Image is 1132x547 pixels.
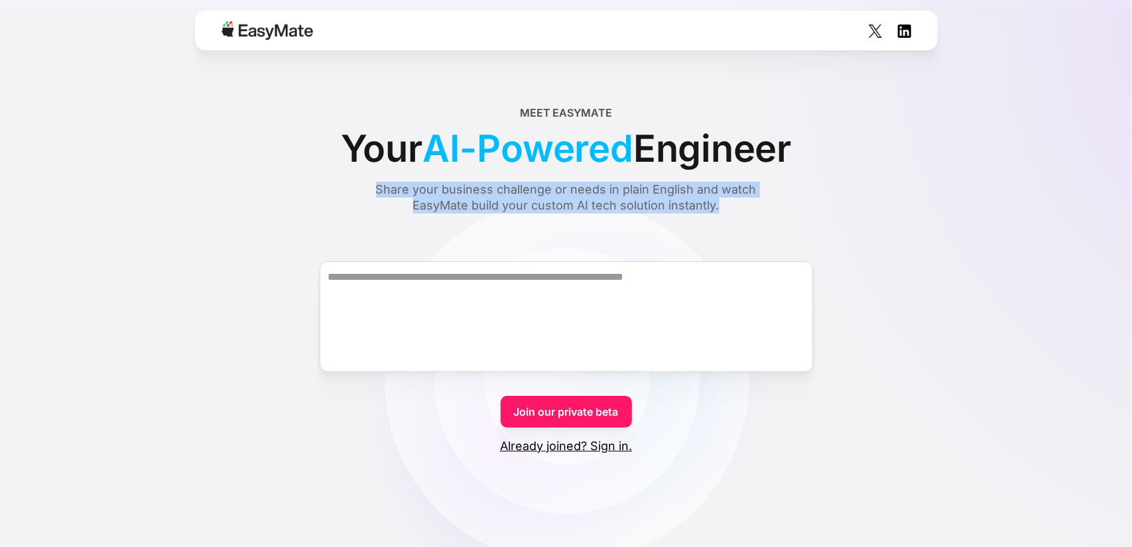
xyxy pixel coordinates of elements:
a: Already joined? Sign in. [500,438,632,454]
div: Your [341,121,792,176]
form: Form [89,237,1044,454]
img: Social Icon [898,25,911,38]
span: AI-Powered [422,121,633,176]
span: Engineer [633,121,791,176]
div: Meet EasyMate [520,105,612,121]
img: Social Icon [869,25,882,38]
a: Join our private beta [501,396,632,428]
img: Easymate logo [221,21,313,40]
div: Share your business challenge or needs in plain English and watch EasyMate build your custom AI t... [351,182,782,213]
